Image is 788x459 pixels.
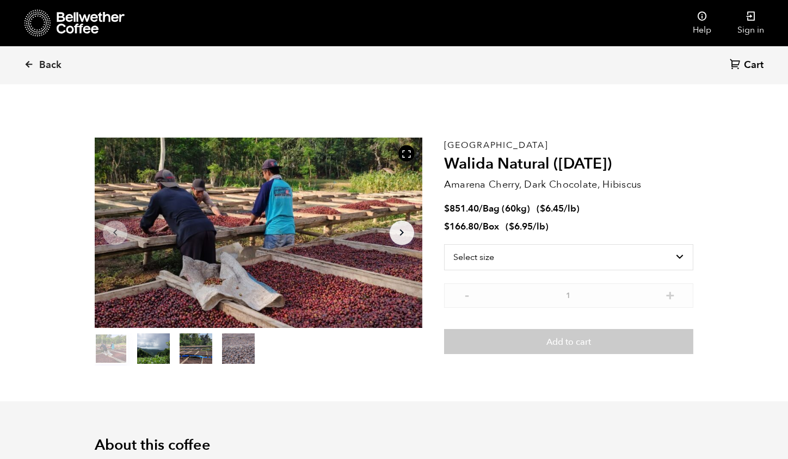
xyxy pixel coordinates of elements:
bdi: 6.45 [540,202,564,215]
span: Back [39,59,61,72]
span: Cart [744,59,764,72]
span: $ [444,202,450,215]
button: + [663,289,677,300]
span: /lb [564,202,576,215]
span: Bag (60kg) [483,202,530,215]
h2: Walida Natural ([DATE]) [444,155,693,173]
span: ( ) [506,220,549,233]
span: / [479,202,483,215]
span: / [479,220,483,233]
span: Box [483,220,499,233]
bdi: 6.95 [509,220,533,233]
span: $ [540,202,545,215]
button: - [460,289,474,300]
span: /lb [533,220,545,233]
button: Add to cart [444,329,693,354]
a: Cart [730,58,766,73]
bdi: 166.80 [444,220,479,233]
p: Amarena Cherry, Dark Chocolate, Hibiscus [444,177,693,192]
bdi: 851.40 [444,202,479,215]
span: ( ) [537,202,580,215]
h2: About this coffee [95,437,693,454]
span: $ [509,220,514,233]
span: $ [444,220,450,233]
